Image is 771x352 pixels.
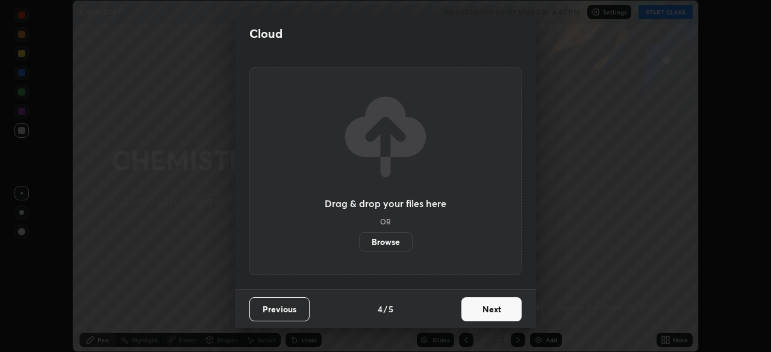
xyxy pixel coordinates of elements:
[384,303,387,315] h4: /
[380,218,391,225] h5: OR
[461,297,522,321] button: Next
[249,297,310,321] button: Previous
[249,26,282,42] h2: Cloud
[389,303,393,315] h4: 5
[378,303,382,315] h4: 4
[325,199,446,208] h3: Drag & drop your files here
